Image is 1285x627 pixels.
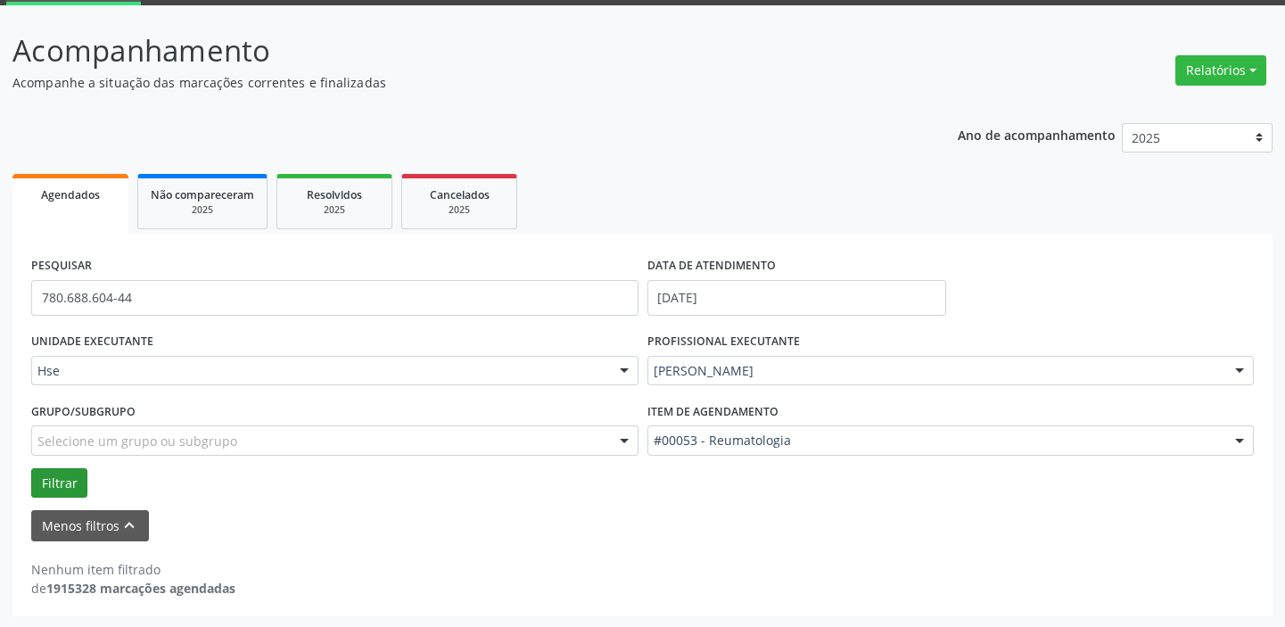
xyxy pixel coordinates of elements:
button: Filtrar [31,468,87,499]
label: Grupo/Subgrupo [31,398,136,425]
strong: 1915328 marcações agendadas [46,580,235,597]
label: UNIDADE EXECUTANTE [31,328,153,356]
span: Selecione um grupo ou subgrupo [37,432,237,450]
div: 2025 [290,203,379,217]
label: PROFISSIONAL EXECUTANTE [647,328,800,356]
i: keyboard_arrow_up [119,516,139,535]
input: Selecione um intervalo [647,280,946,316]
label: Item de agendamento [647,398,778,425]
div: de [31,579,235,598]
span: Hse [37,362,602,380]
input: Nome, código do beneficiário ou CPF [31,280,638,316]
p: Ano de acompanhamento [958,123,1116,145]
div: 2025 [415,203,504,217]
label: DATA DE ATENDIMENTO [647,252,776,280]
span: Cancelados [430,187,490,202]
p: Acompanhe a situação das marcações correntes e finalizadas [12,73,894,92]
span: Não compareceram [151,187,254,202]
button: Relatórios [1175,55,1266,86]
span: #00053 - Reumatologia [654,432,1218,450]
span: Agendados [41,187,100,202]
div: 2025 [151,203,254,217]
p: Acompanhamento [12,29,894,73]
span: [PERSON_NAME] [654,362,1218,380]
span: Resolvidos [307,187,362,202]
div: Nenhum item filtrado [31,560,235,579]
button: Menos filtroskeyboard_arrow_up [31,510,149,541]
label: PESQUISAR [31,252,92,280]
